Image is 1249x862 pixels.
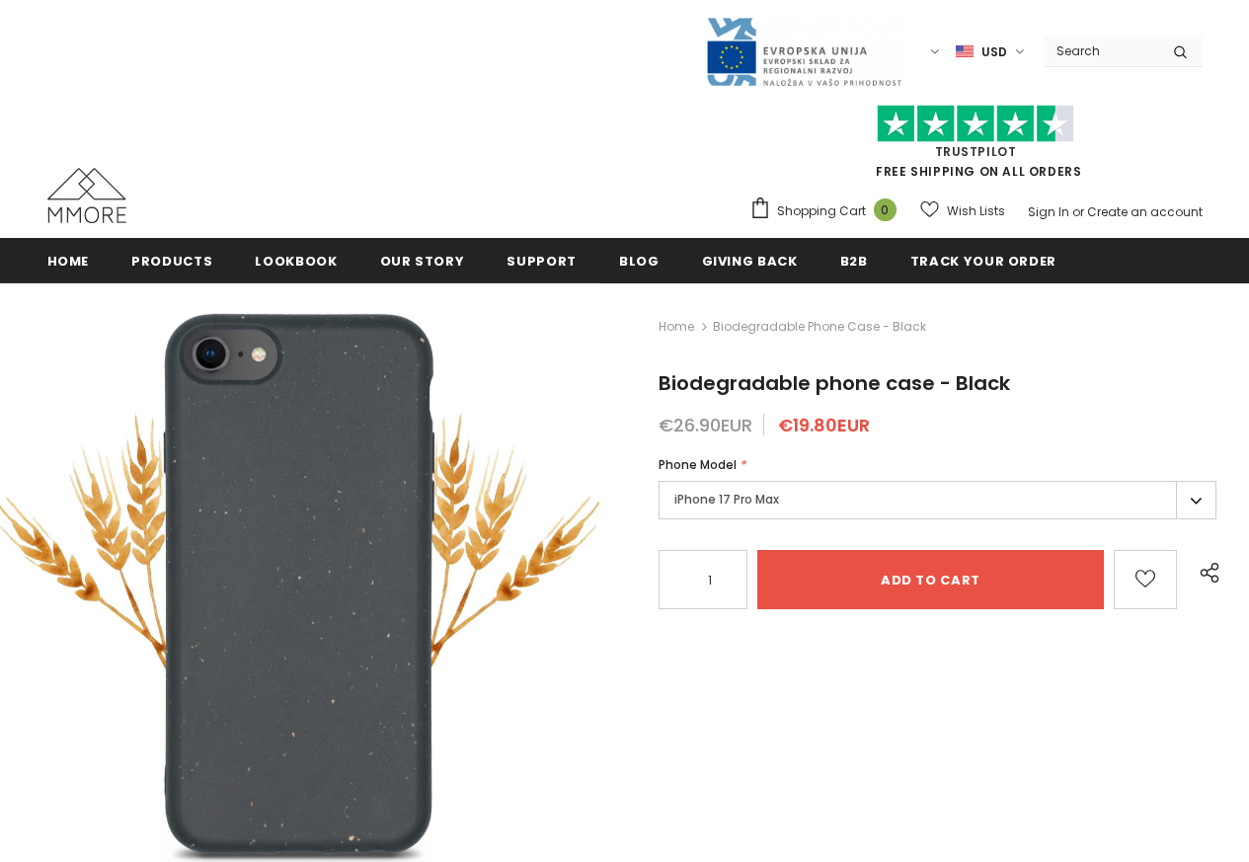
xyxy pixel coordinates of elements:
[749,196,906,226] a: Shopping Cart 0
[255,238,337,282] a: Lookbook
[380,252,465,271] span: Our Story
[659,481,1216,519] label: iPhone 17 Pro Max
[877,105,1074,143] img: Trust Pilot Stars
[778,413,870,437] span: €19.80EUR
[840,252,868,271] span: B2B
[920,194,1005,228] a: Wish Lists
[702,238,798,282] a: Giving back
[874,198,897,221] span: 0
[840,238,868,282] a: B2B
[619,252,660,271] span: Blog
[956,43,974,60] img: USD
[705,16,902,88] img: Javni Razpis
[507,252,577,271] span: support
[619,238,660,282] a: Blog
[659,315,694,339] a: Home
[947,201,1005,221] span: Wish Lists
[47,238,90,282] a: Home
[705,42,902,59] a: Javni Razpis
[910,252,1056,271] span: Track your order
[131,252,212,271] span: Products
[255,252,337,271] span: Lookbook
[910,238,1056,282] a: Track your order
[1072,203,1084,220] span: or
[713,315,926,339] span: Biodegradable phone case - Black
[131,238,212,282] a: Products
[659,369,1010,397] span: Biodegradable phone case - Black
[659,413,752,437] span: €26.90EUR
[1087,203,1203,220] a: Create an account
[981,42,1007,62] span: USD
[47,168,126,223] img: MMORE Cases
[1045,37,1158,65] input: Search Site
[507,238,577,282] a: support
[935,143,1017,160] a: Trustpilot
[757,550,1104,609] input: Add to cart
[702,252,798,271] span: Giving back
[380,238,465,282] a: Our Story
[1028,203,1069,220] a: Sign In
[47,252,90,271] span: Home
[659,456,737,473] span: Phone Model
[749,114,1203,180] span: FREE SHIPPING ON ALL ORDERS
[777,201,866,221] span: Shopping Cart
